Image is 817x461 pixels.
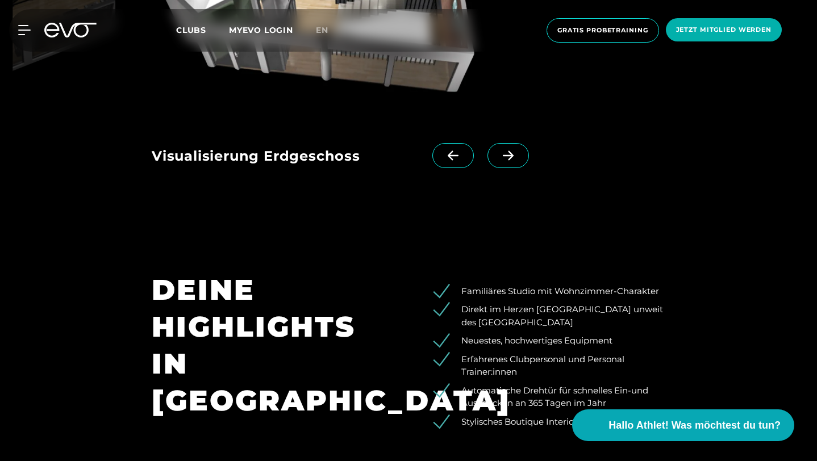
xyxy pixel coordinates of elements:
li: Automatische Drehtür für schnelles Ein-und Auschecken an 365 Tagen im Jahr [441,384,665,410]
h1: DEINE HIGHLIGHTS IN [GEOGRAPHIC_DATA] [152,271,393,419]
li: Familiäres Studio mit Wohnzimmer-Charakter [441,285,665,298]
a: Jetzt Mitglied werden [662,18,785,43]
li: Direkt im Herzen [GEOGRAPHIC_DATA] unweit des [GEOGRAPHIC_DATA] [441,303,665,329]
span: Hallo Athlet! Was möchtest du tun? [608,418,781,433]
span: en [316,25,328,35]
a: en [316,24,342,37]
button: Hallo Athlet! Was möchtest du tun? [572,409,794,441]
span: Gratis Probetraining [557,26,648,35]
a: Clubs [176,24,229,35]
li: Neuestes, hochwertiges Equipment [441,334,665,347]
a: MYEVO LOGIN [229,25,293,35]
li: Stylisches Boutique Interior [441,416,665,429]
span: Clubs [176,25,206,35]
div: Visualisierung Erdgeschoss [152,143,432,171]
li: Erfahrenes Clubpersonal und Personal Trainer:innen [441,353,665,379]
span: Jetzt Mitglied werden [676,25,772,35]
a: Gratis Probetraining [543,18,662,43]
